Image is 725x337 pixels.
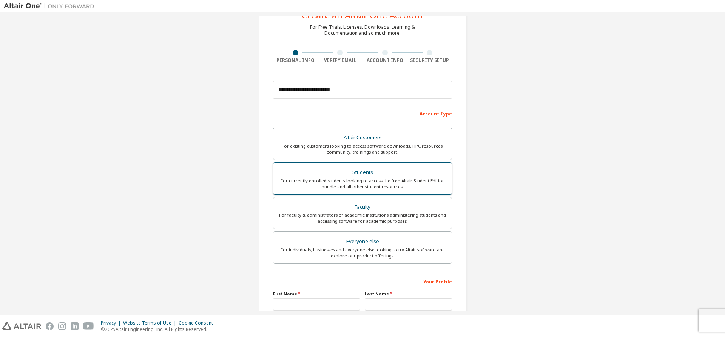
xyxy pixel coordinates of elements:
[273,107,452,119] div: Account Type
[318,57,363,63] div: Verify Email
[278,132,447,143] div: Altair Customers
[273,291,360,297] label: First Name
[71,322,79,330] img: linkedin.svg
[123,320,179,326] div: Website Terms of Use
[4,2,98,10] img: Altair One
[302,11,424,20] div: Create an Altair One Account
[278,167,447,178] div: Students
[101,320,123,326] div: Privacy
[278,247,447,259] div: For individuals, businesses and everyone else looking to try Altair software and explore our prod...
[46,322,54,330] img: facebook.svg
[310,24,415,36] div: For Free Trials, Licenses, Downloads, Learning & Documentation and so much more.
[278,178,447,190] div: For currently enrolled students looking to access the free Altair Student Edition bundle and all ...
[278,212,447,224] div: For faculty & administrators of academic institutions administering students and accessing softwa...
[278,202,447,212] div: Faculty
[278,236,447,247] div: Everyone else
[58,322,66,330] img: instagram.svg
[101,326,217,332] p: © 2025 Altair Engineering, Inc. All Rights Reserved.
[273,57,318,63] div: Personal Info
[2,322,41,330] img: altair_logo.svg
[278,143,447,155] div: For existing customers looking to access software downloads, HPC resources, community, trainings ...
[83,322,94,330] img: youtube.svg
[362,57,407,63] div: Account Info
[407,57,452,63] div: Security Setup
[179,320,217,326] div: Cookie Consent
[273,275,452,287] div: Your Profile
[365,291,452,297] label: Last Name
